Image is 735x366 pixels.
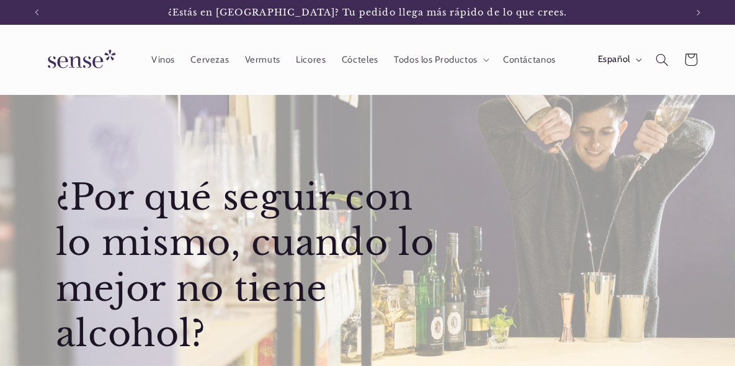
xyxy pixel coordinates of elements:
[386,46,495,73] summary: Todos los Productos
[237,46,288,73] a: Vermuts
[151,54,175,66] span: Vinos
[143,46,182,73] a: Vinos
[495,46,563,73] a: Contáctanos
[598,53,630,66] span: Español
[288,46,334,73] a: Licores
[342,54,378,66] span: Cócteles
[648,45,676,74] summary: Búsqueda
[296,54,326,66] span: Licores
[590,47,648,72] button: Español
[33,42,126,78] img: Sense
[245,54,280,66] span: Vermuts
[55,175,453,357] h2: ¿Por qué seguir con lo mismo, cuando lo mejor no tiene alcohol?
[503,54,556,66] span: Contáctanos
[394,54,478,66] span: Todos los Productos
[28,37,131,83] a: Sense
[168,7,568,18] span: ¿Estás en [GEOGRAPHIC_DATA]? Tu pedido llega más rápido de lo que crees.
[183,46,237,73] a: Cervezas
[334,46,386,73] a: Cócteles
[190,54,229,66] span: Cervezas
